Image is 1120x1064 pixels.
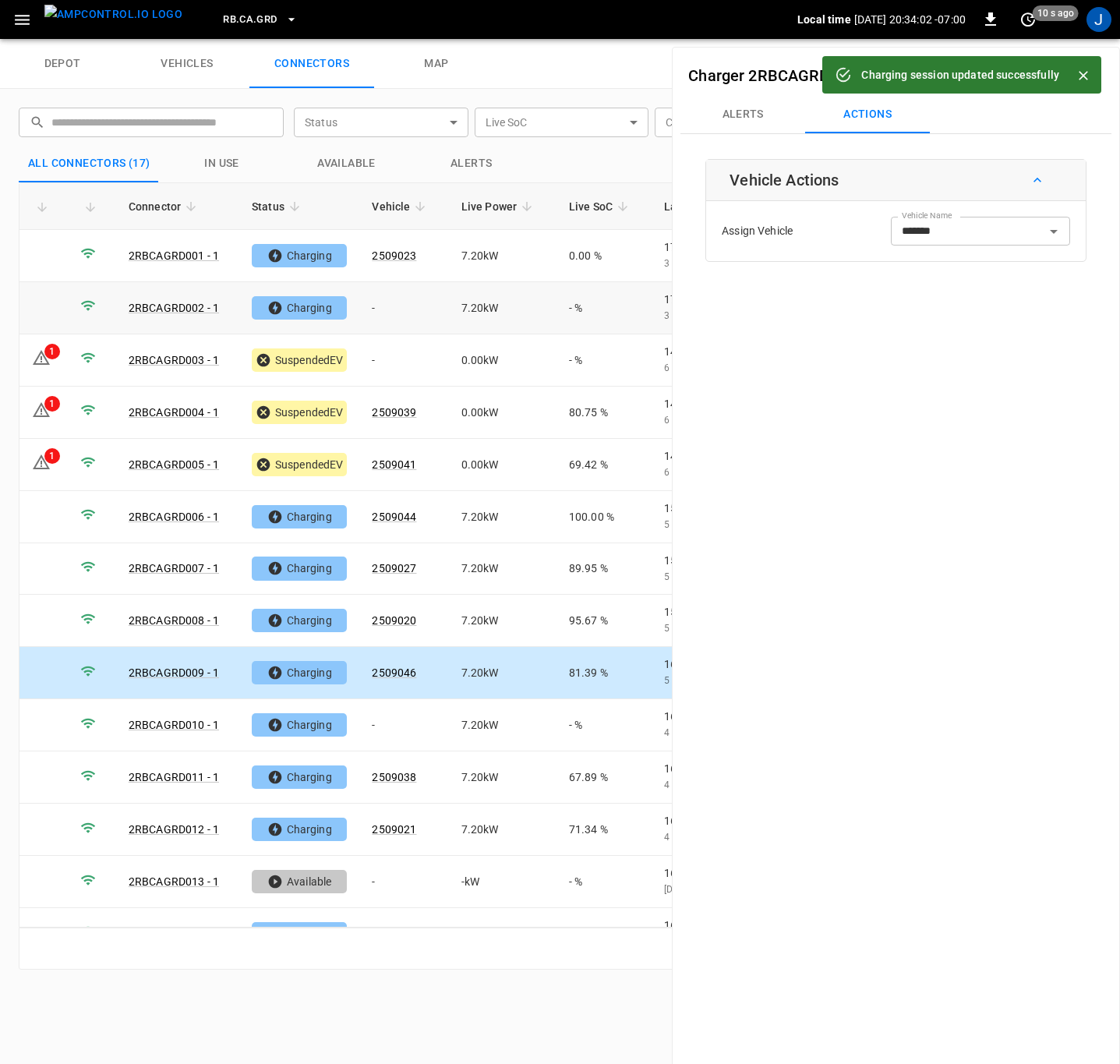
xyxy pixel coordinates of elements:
[449,387,556,439] td: 0.00 kW
[372,511,416,523] a: 2509044
[664,832,718,843] span: 4 hours ago
[449,543,556,596] td: 7.20 kW
[252,244,347,267] div: Charging
[797,12,851,27] p: Local time
[252,765,347,789] div: Charging
[252,557,347,580] div: Charging
[1086,7,1111,32] div: profile-icon
[129,406,219,419] a: 2RBCAGRD004 - 1
[129,511,219,523] a: 2RBCAGRD006 - 1
[902,210,952,222] label: Vehicle Name
[805,96,930,133] button: Actions
[556,491,652,543] td: 100.00 %
[252,197,305,216] span: Status
[249,39,374,89] a: connectors
[449,334,556,387] td: 0.00 kW
[44,5,182,24] img: ampcontrol.io logo
[372,406,416,419] a: 2509039
[129,666,219,679] a: 2RBCAGRD009 - 1
[44,448,60,464] div: 1
[252,296,347,320] div: Charging
[664,709,786,724] p: 16:06
[252,609,347,632] div: Charging
[664,519,718,530] span: 5 hours ago
[556,751,652,804] td: 67.89 %
[688,66,856,85] a: Charger 2RBCAGRD009
[252,401,347,424] div: SuspendedEV
[372,666,416,679] a: 2509046
[449,699,556,751] td: 7.20 kW
[252,818,347,841] div: Charging
[664,396,786,412] p: 14:55
[129,302,219,314] a: 2RBCAGRD002 - 1
[252,922,347,946] div: Charging
[372,562,416,574] a: 2509027
[160,145,284,182] button: in use
[664,813,786,829] p: 16:28
[372,823,416,836] a: 2509021
[664,448,786,464] p: 14:58
[449,282,556,334] td: 7.20 kW
[372,614,416,627] a: 2509020
[730,168,839,193] h6: Vehicle Actions
[19,145,160,182] button: All Connectors (17)
[664,310,718,321] span: 3 hours ago
[129,875,219,888] a: 2RBCAGRD013 - 1
[556,387,652,439] td: 80.75 %
[722,223,793,239] p: Assign Vehicle
[664,197,776,216] span: Last Session Start
[664,761,786,776] p: 16:21
[664,675,718,686] span: 5 hours ago
[449,908,556,960] td: 7.20 kW
[556,230,652,282] td: 0.00 %
[664,500,786,516] p: 15:10
[44,396,60,412] div: 1
[372,458,416,471] a: 2509041
[449,804,556,856] td: 7.20 kW
[556,856,652,908] td: - %
[129,614,219,627] a: 2RBCAGRD008 - 1
[449,647,556,699] td: 7.20 kW
[664,553,786,568] p: 15:19
[664,727,718,738] span: 4 hours ago
[854,12,966,27] p: [DATE] 20:34:02 -07:00
[129,771,219,783] a: 2RBCAGRD011 - 1
[556,804,652,856] td: 71.34 %
[556,543,652,596] td: 89.95 %
[372,249,416,262] a: 2509023
[252,870,347,893] div: Available
[664,344,786,359] p: 14:48
[252,348,347,372] div: SuspendedEV
[129,823,219,836] a: 2RBCAGRD012 - 1
[664,239,786,255] p: 17:13
[1033,5,1079,21] span: 10 s ago
[409,145,534,182] button: Alerts
[252,713,347,737] div: Charging
[125,39,249,89] a: vehicles
[664,415,718,426] span: 6 hours ago
[374,39,499,89] a: map
[1043,221,1065,242] button: Open
[44,344,60,359] div: 1
[359,282,448,334] td: -
[252,661,347,684] div: Charging
[556,647,652,699] td: 81.39 %
[359,856,448,908] td: -
[664,623,718,634] span: 5 hours ago
[664,467,718,478] span: 6 hours ago
[129,354,219,366] a: 2RBCAGRD003 - 1
[129,249,219,262] a: 2RBCAGRD001 - 1
[449,491,556,543] td: 7.20 kW
[680,96,805,133] button: Alerts
[223,11,277,29] span: RB.CA.GRD
[664,779,718,790] span: 4 hours ago
[556,334,652,387] td: - %
[688,63,947,88] h6: -
[129,719,219,731] a: 2RBCAGRD010 - 1
[664,656,786,672] p: 16:00
[129,197,201,216] span: Connector
[680,96,1111,133] div: Connectors submenus tabs
[556,595,652,647] td: 95.67 %
[664,865,786,881] p: 16:54
[556,699,652,751] td: - %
